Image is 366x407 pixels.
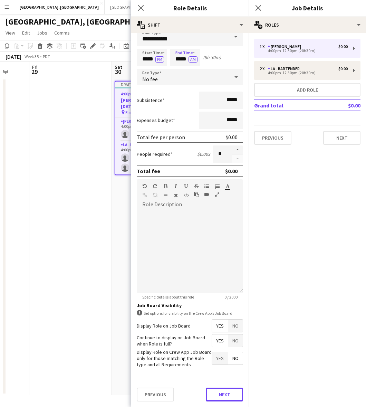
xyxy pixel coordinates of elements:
[194,183,199,189] button: Strikethrough
[125,110,143,115] span: Ebell of LA
[338,44,348,49] div: $0.00
[173,183,178,189] button: Italic
[6,53,21,60] div: [DATE]
[204,192,209,197] button: Insert video
[260,49,348,53] div: 4:00pm-12:30pm (20h30m)
[115,82,191,87] div: Draft
[194,192,199,197] button: Paste as plain text
[37,30,47,36] span: Jobs
[226,134,238,141] div: $0.00
[219,294,243,300] span: 0 / 2000
[203,54,221,60] div: (8h 30m)
[153,183,157,189] button: Redo
[184,183,189,189] button: Underline
[228,352,243,365] span: No
[14,0,105,14] button: [GEOGRAPHIC_DATA], [GEOGRAPHIC_DATA]
[137,117,175,123] label: Expenses budget
[328,100,360,111] td: $0.00
[3,28,18,37] a: View
[228,334,243,347] span: No
[268,44,304,49] div: [PERSON_NAME]
[254,131,291,145] button: Previous
[22,30,30,36] span: Edit
[142,76,158,83] span: No fee
[268,66,302,71] div: LA - Bartender
[137,294,200,300] span: Specific details about this role
[51,28,73,37] a: Comms
[121,91,176,96] span: 4:00pm-12:30pm (20h30m) (Sun)
[173,192,178,198] button: Clear Formatting
[137,168,160,174] div: Total fee
[105,0,176,14] button: [GEOGRAPHIC_DATA], [US_STATE]
[137,349,212,368] label: Display Role on Crew App Job Board only for those matching the Role type and all Requirements
[6,30,15,36] span: View
[115,64,122,70] span: Sat
[131,3,249,12] h3: Role Details
[338,66,348,71] div: $0.00
[212,320,228,332] span: Yes
[197,151,210,157] div: $0.00 x
[254,100,328,111] td: Grand total
[249,3,366,12] h3: Job Details
[215,183,220,189] button: Ordered List
[163,183,168,189] button: Bold
[184,192,189,198] button: HTML Code
[115,141,191,174] app-card-role: LA - Bartender0/24:00pm-12:30pm (20h30m)
[189,56,198,63] button: AM
[323,131,360,145] button: Next
[155,56,164,63] button: PM
[137,310,243,316] div: Set options for visibility on the Crew App’s Job Board
[260,44,268,49] div: 1 x
[115,117,191,141] app-card-role: [PERSON_NAME]0/14:00pm-12:30pm (20h30m)
[254,83,360,97] button: Add role
[137,97,165,103] label: Subsistence
[212,334,228,347] span: Yes
[6,17,164,27] h1: [GEOGRAPHIC_DATA], [GEOGRAPHIC_DATA]
[137,151,173,157] label: People required
[260,71,348,75] div: 4:00pm-12:30pm (20h30m)
[232,145,243,154] button: Increase
[115,81,192,175] app-job-card: Draft4:00pm-12:30pm (20h30m) (Sun)0/3[PERSON_NAME] of LA - [DATE] Ebell of LA2 Roles[PERSON_NAME]...
[228,320,243,332] span: No
[137,388,174,401] button: Previous
[225,168,238,174] div: $0.00
[225,183,230,189] button: Text Color
[260,66,268,71] div: 2 x
[54,30,70,36] span: Comms
[115,97,191,110] h3: [PERSON_NAME] of LA - [DATE]
[249,17,366,33] div: Roles
[163,192,168,198] button: Horizontal Line
[137,323,191,329] label: Display Role on Job Board
[215,192,220,197] button: Fullscreen
[114,68,122,76] span: 30
[137,134,185,141] div: Total fee per person
[204,183,209,189] button: Unordered List
[131,17,249,33] div: Shift
[137,334,212,347] label: Continue to display on Job Board when Role is full?
[206,388,243,401] button: Next
[137,302,243,309] h3: Job Board Visibility
[43,54,50,59] div: PDT
[19,28,33,37] a: Edit
[32,64,38,70] span: Fri
[212,352,228,365] span: Yes
[23,54,40,59] span: Week 35
[31,68,38,76] span: 29
[142,183,147,189] button: Undo
[34,28,50,37] a: Jobs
